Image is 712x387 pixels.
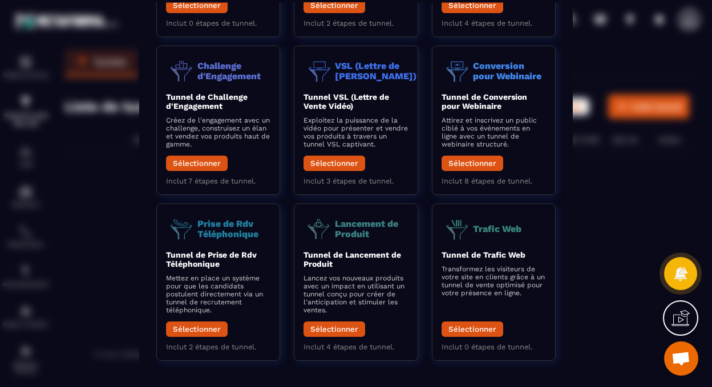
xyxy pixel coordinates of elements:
[304,92,389,111] b: Tunnel VSL (Lettre de Vente Vidéo)
[442,116,546,148] p: Attirez et inscrivez un public ciblé à vos événements en ligne avec un tunnel de webinaire struct...
[166,250,257,268] b: Tunnel de Prise de Rdv Téléphonique
[442,250,525,259] b: Tunnel de Trafic Web
[166,156,228,171] button: Sélectionner
[166,55,197,87] img: funnel-objective-icon
[473,224,521,234] p: Trafic Web
[304,250,401,268] b: Tunnel de Lancement de Produit
[304,213,335,245] img: funnel-objective-icon
[442,55,473,87] img: funnel-objective-icon
[442,213,473,245] img: funnel-objective-icon
[304,274,408,314] p: Lancez vos nouveaux produits avec un impact en utilisant un tunnel conçu pour créer de l'anticipa...
[335,61,416,81] p: VSL (Lettre de [PERSON_NAME])
[166,274,270,314] p: Mettez en place un système pour que les candidats postulent directement via un tunnel de recrutem...
[166,321,228,337] button: Sélectionner
[442,265,546,297] p: Transformez les visiteurs de votre site en clients grâce à un tunnel de vente optimisé pour votre...
[166,116,270,148] p: Créez de l'engagement avec un challenge, construisez un élan et vendez vos produits haut de gamme.
[442,156,503,171] button: Sélectionner
[442,19,546,27] p: Inclut 4 étapes de tunnel.
[442,343,546,351] p: Inclut 0 étapes de tunnel.
[442,177,546,185] p: Inclut 8 étapes de tunnel.
[166,177,270,185] p: Inclut 7 étapes de tunnel.
[473,61,546,81] p: Conversion pour Webinaire
[335,219,408,239] p: Lancement de Produit
[304,19,408,27] p: Inclut 2 étapes de tunnel.
[197,219,270,239] p: Prise de Rdv Téléphonique
[304,156,365,171] button: Sélectionner
[442,321,503,337] button: Sélectionner
[664,341,698,376] div: Ouvrir le chat
[304,116,408,148] p: Exploitez la puissance de la vidéo pour présenter et vendre vos produits à travers un tunnel VSL ...
[166,213,197,245] img: funnel-objective-icon
[166,343,270,351] p: Inclut 2 étapes de tunnel.
[166,92,248,111] b: Tunnel de Challenge d'Engagement
[197,61,270,81] p: Challenge d'Engagement
[442,92,527,111] b: Tunnel de Conversion pour Webinaire
[304,55,335,87] img: funnel-objective-icon
[304,343,408,351] p: Inclut 4 étapes de tunnel.
[166,19,270,27] p: Inclut 0 étapes de tunnel.
[304,177,408,185] p: Inclut 3 étapes de tunnel.
[304,321,365,337] button: Sélectionner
